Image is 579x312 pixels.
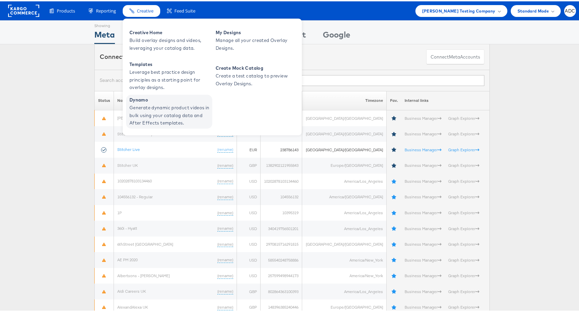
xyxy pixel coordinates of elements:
a: (rename) [217,240,233,246]
td: America/Los_Angeles [302,204,386,220]
a: Stitcher Live [117,146,140,151]
a: (rename) [217,224,233,230]
td: 10202878103134460 [261,172,302,188]
a: Stitcher UK [117,161,138,166]
td: America/Los_Angeles [302,172,386,188]
a: Graph Explorer [448,130,479,135]
th: Name [114,90,237,109]
td: GBP [237,282,261,298]
td: 340419756501201 [261,219,302,235]
a: Graph Explorer [448,177,479,182]
td: America/[GEOGRAPHIC_DATA] [302,188,386,204]
a: [PERSON_NAME]-testing-new-account (odax) [117,114,198,119]
a: (rename) [217,287,233,293]
a: Graph Explorer [448,193,479,198]
td: 10395319 [261,204,302,220]
a: Graph Explorer [448,240,479,245]
td: America/Los_Angeles [302,282,386,298]
td: USD [237,219,261,235]
td: 1382902121955843 [261,156,302,172]
a: Graph Explorer [448,114,479,119]
a: Business Manager [405,272,441,277]
th: Timezone [302,90,386,109]
span: Standard Mode [517,6,549,13]
th: Status [95,90,114,109]
a: Graph Explorer [448,288,479,293]
a: Business Manager [405,256,441,261]
a: Business Manager [405,225,441,230]
a: Graph Explorer [448,225,479,230]
a: AlexandAlexa UK [117,303,148,308]
span: Feed Suite [174,6,195,13]
a: Business Manager [405,240,441,245]
button: ConnectmetaAccounts [426,48,484,63]
td: [GEOGRAPHIC_DATA]/[GEOGRAPHIC_DATA] [302,109,386,125]
a: Graph Explorer [448,303,479,308]
td: [GEOGRAPHIC_DATA]/[GEOGRAPHIC_DATA] [302,140,386,156]
td: USD [237,235,261,251]
span: Create a test catalog to preview Overlay Designs. [216,71,297,86]
span: My Designs [216,27,297,35]
span: Creative [137,6,153,13]
span: meta [449,52,460,59]
a: My Designs Manage all your created Overlay Designs. [212,22,298,56]
span: Manage all your created Overlay Designs. [216,35,297,51]
span: Creative Home [129,27,211,35]
td: 585540248758886 [261,251,302,267]
td: USD [237,188,261,204]
td: EUR [237,140,261,156]
a: 104556132 - Regular [117,193,153,198]
span: [PERSON_NAME] Testing Company [422,6,496,13]
span: Leverage best practice design principles as a starting point for overlay designs. [129,67,211,90]
td: 2970815716291815 [261,235,302,251]
a: Graph Explorer [448,256,479,261]
a: 10202878103134460 [117,177,152,182]
td: USD [237,172,261,188]
td: USD [237,267,261,283]
div: Connected accounts [100,51,174,60]
td: Europe/[GEOGRAPHIC_DATA] [302,156,386,172]
span: Products [57,6,75,13]
span: Generate dynamic product videos in bulk using your catalog data and After Effects templates. [129,103,211,126]
a: Dynamo Generate dynamic product videos in bulk using your catalog data and After Effects templates. [126,93,212,127]
a: Business Manager [405,130,441,135]
a: (rename) [217,193,233,199]
a: Graph Explorer [448,209,479,214]
a: Creative Home Build overlay designs and videos, leveraging your catalog data. [126,22,212,56]
a: Aldi Careers UK [117,287,146,292]
td: America/Los_Angeles [302,219,386,235]
span: Templates [129,59,211,67]
input: Filter [144,74,484,85]
a: Business Manager [405,177,441,182]
a: Graph Explorer [448,146,479,151]
div: Showing [94,19,115,27]
a: 1P [117,209,122,214]
a: Business Manager [405,288,441,293]
td: USD [237,251,261,267]
td: USD [237,204,261,220]
a: Graph Explorer [448,161,479,166]
a: AE PM 2020 [117,256,138,261]
a: 6thStreet [GEOGRAPHIC_DATA] [117,240,173,245]
a: Business Manager [405,209,441,214]
td: [GEOGRAPHIC_DATA]/[GEOGRAPHIC_DATA] [302,125,386,141]
a: (rename) [217,177,233,183]
a: Albertsons - [PERSON_NAME] [117,272,170,277]
td: 104556132 [261,188,302,204]
td: GBP [237,156,261,172]
a: Business Manager [405,114,441,119]
td: America/New_York [302,251,386,267]
a: (rename) [217,272,233,277]
span: Dynamo [129,95,211,103]
span: Create Mock Catalog [216,63,297,71]
a: Templates Leverage best practice design principles as a starting point for overlay designs. [126,58,212,92]
a: Business Manager [405,193,441,198]
span: Build overlay designs and videos, leveraging your catalog data. [129,35,211,51]
a: Business Manager [405,303,441,308]
div: Google [323,27,350,43]
td: 238786143 [261,140,302,156]
a: (rename) [217,303,233,309]
a: (rename) [217,146,233,151]
a: (rename) [217,256,233,262]
span: Reporting [96,6,116,13]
